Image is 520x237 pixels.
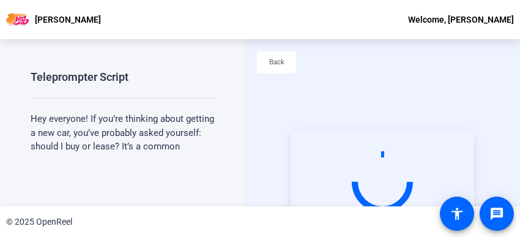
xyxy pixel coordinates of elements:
mat-icon: accessibility [450,206,464,221]
mat-icon: message [489,206,504,221]
p: [PERSON_NAME] [35,12,101,27]
div: Welcome, [PERSON_NAME] [408,12,514,27]
button: Back [257,51,296,73]
div: Teleprompter Script [31,70,128,85]
div: © 2025 OpenReel [6,216,72,228]
span: Back [269,53,284,72]
p: Hey everyone! If you’re thinking about getting a new car, you’ve probably asked yourself: should ... [31,112,214,209]
img: OpenReel logo [6,13,29,26]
